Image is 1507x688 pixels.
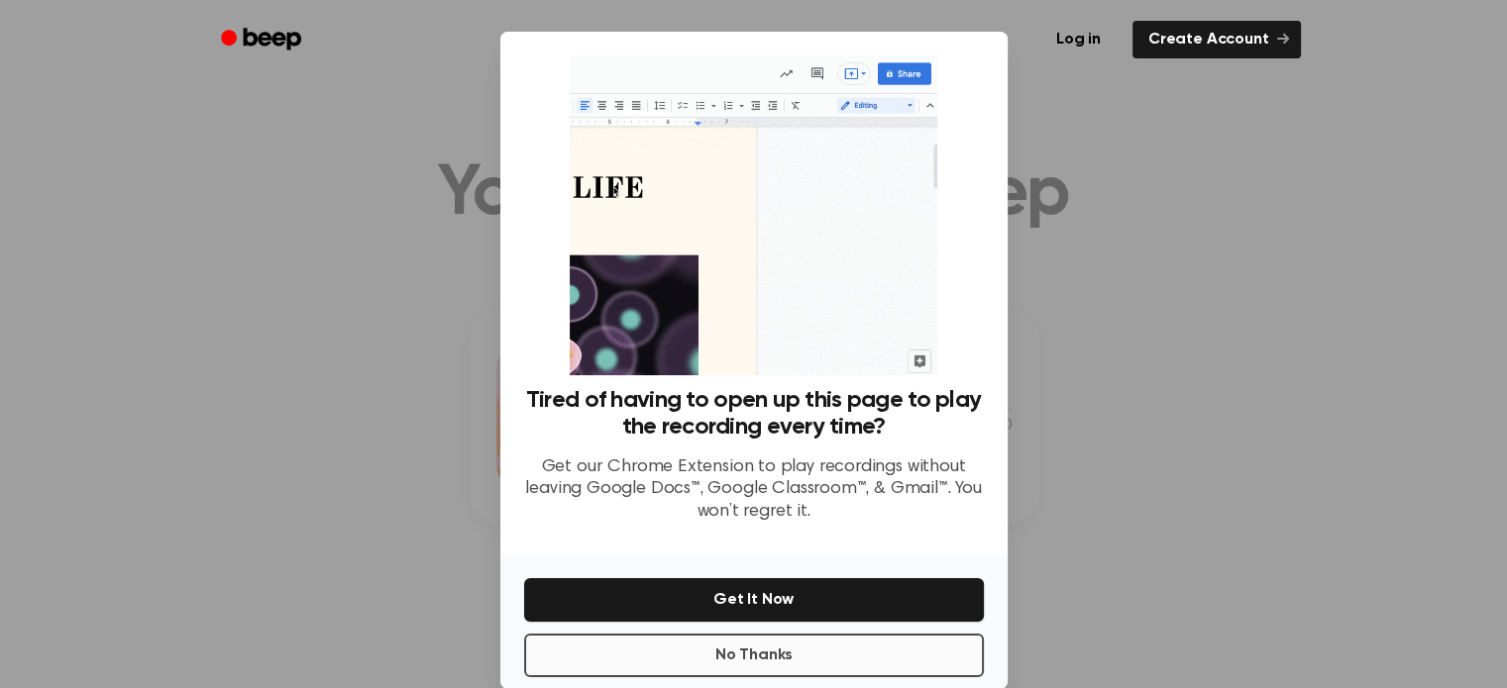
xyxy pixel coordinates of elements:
h3: Tired of having to open up this page to play the recording every time? [524,387,984,441]
a: Create Account [1132,21,1301,58]
p: Get our Chrome Extension to play recordings without leaving Google Docs™, Google Classroom™, & Gm... [524,456,984,524]
button: Get It Now [524,578,984,622]
button: No Thanks [524,634,984,677]
a: Log in [1036,17,1121,62]
img: Beep extension in action [570,55,937,375]
a: Beep [207,21,319,59]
